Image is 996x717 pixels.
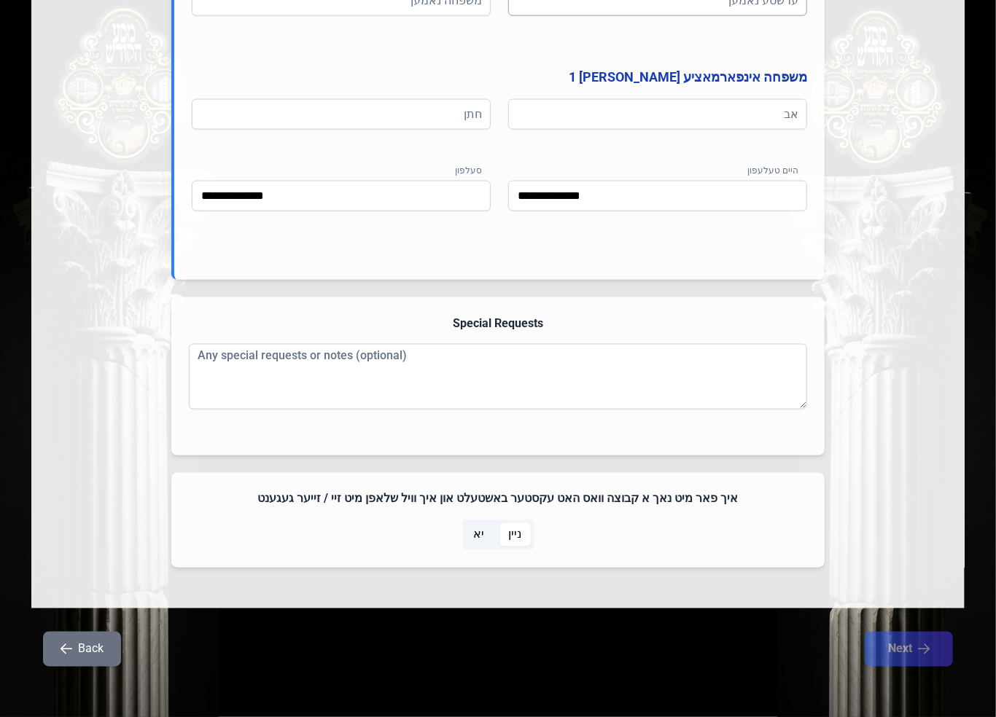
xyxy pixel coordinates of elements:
button: Back [43,632,121,667]
span: ניין [509,526,522,544]
h4: משפחה אינפארמאציע [PERSON_NAME] 1 [192,67,807,87]
button: Next [865,632,953,667]
span: יא [474,526,485,544]
h4: איך פאר מיט נאך א קבוצה וואס האט עקסטער באשטעלט און איך וויל שלאפן מיט זיי / זייער געגענט [189,490,807,508]
h4: Special Requests [189,315,807,332]
p-togglebutton: יא [462,520,497,550]
p-togglebutton: ניין [497,520,534,550]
